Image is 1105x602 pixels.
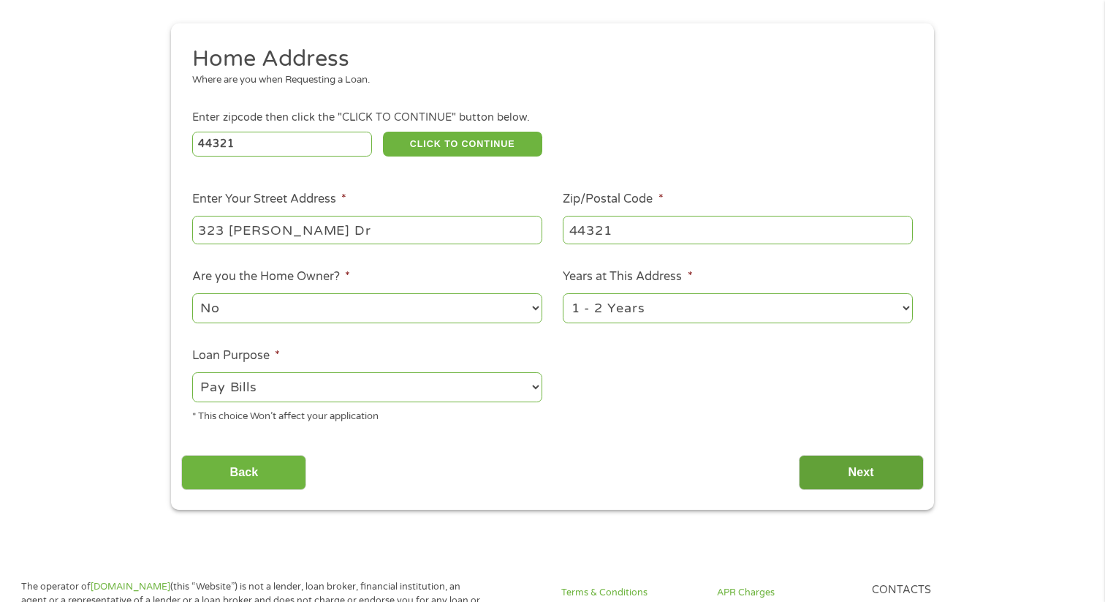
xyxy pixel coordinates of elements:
[717,586,854,600] a: APR Charges
[799,455,924,491] input: Next
[563,269,692,285] label: Years at This Address
[383,132,542,157] button: CLICK TO CONTINUE
[563,192,663,207] label: Zip/Postal Code
[91,581,170,592] a: [DOMAIN_NAME]
[192,216,542,244] input: 1 Main Street
[561,586,699,600] a: Terms & Conditions
[192,132,373,157] input: Enter Zipcode (e.g 01510)
[192,110,913,126] div: Enter zipcode then click the "CLICK TO CONTINUE" button below.
[192,269,350,285] label: Are you the Home Owner?
[192,45,903,74] h2: Home Address
[192,405,542,424] div: * This choice Won’t affect your application
[192,192,346,207] label: Enter Your Street Address
[872,584,1009,598] h4: Contacts
[181,455,306,491] input: Back
[192,73,903,88] div: Where are you when Requesting a Loan.
[192,348,280,364] label: Loan Purpose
